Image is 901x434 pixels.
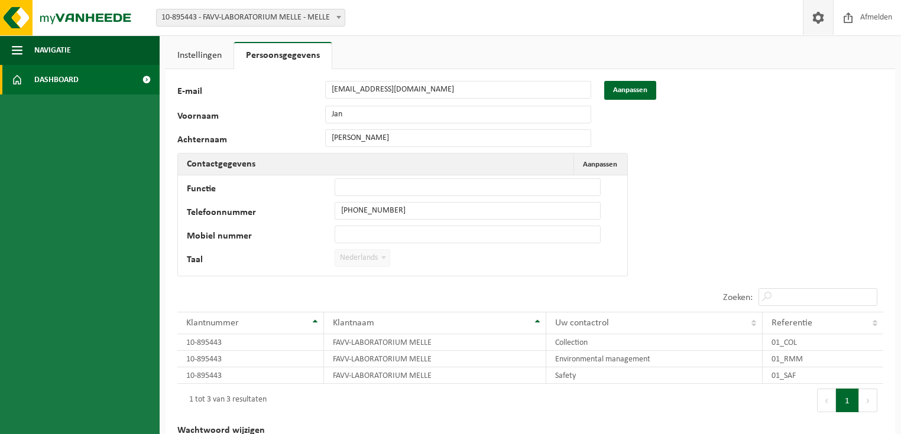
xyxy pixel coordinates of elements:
td: 10-895443 [177,351,324,367]
label: Voornaam [177,112,325,123]
div: 1 tot 3 van 3 resultaten [183,390,267,411]
span: Klantnaam [333,318,374,328]
button: Aanpassen [573,154,626,175]
span: Dashboard [34,65,79,94]
td: 10-895443 [177,367,324,384]
input: E-mail [325,81,591,99]
td: FAVV-LABORATORIUM MELLE [324,351,546,367]
label: Mobiel nummer [187,231,335,243]
td: FAVV-LABORATORIUM MELLE [324,334,546,351]
span: Nederlands [335,250,390,266]
label: Telefoonnummer [187,208,335,220]
td: 01_COL [763,334,883,351]
span: Uw contactrol [555,318,609,328]
label: Zoeken: [723,293,753,302]
span: Aanpassen [583,161,617,168]
span: Klantnummer [186,318,239,328]
a: Instellingen [166,42,234,69]
label: Achternaam [177,135,325,147]
button: 1 [836,389,859,412]
label: Functie [187,184,335,196]
td: Safety [546,367,763,384]
button: Aanpassen [604,81,656,100]
a: Persoonsgegevens [234,42,332,69]
td: Collection [546,334,763,351]
td: Environmental management [546,351,763,367]
span: Referentie [772,318,812,328]
td: FAVV-LABORATORIUM MELLE [324,367,546,384]
td: 01_SAF [763,367,883,384]
span: 10-895443 - FAVV-LABORATORIUM MELLE - MELLE [156,9,345,27]
button: Previous [817,389,836,412]
td: 01_RMM [763,351,883,367]
label: Taal [187,255,335,267]
span: 10-895443 - FAVV-LABORATORIUM MELLE - MELLE [157,9,345,26]
button: Next [859,389,877,412]
span: Navigatie [34,35,71,65]
span: Nederlands [335,249,390,267]
label: E-mail [177,87,325,100]
h2: Contactgegevens [178,154,264,175]
td: 10-895443 [177,334,324,351]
